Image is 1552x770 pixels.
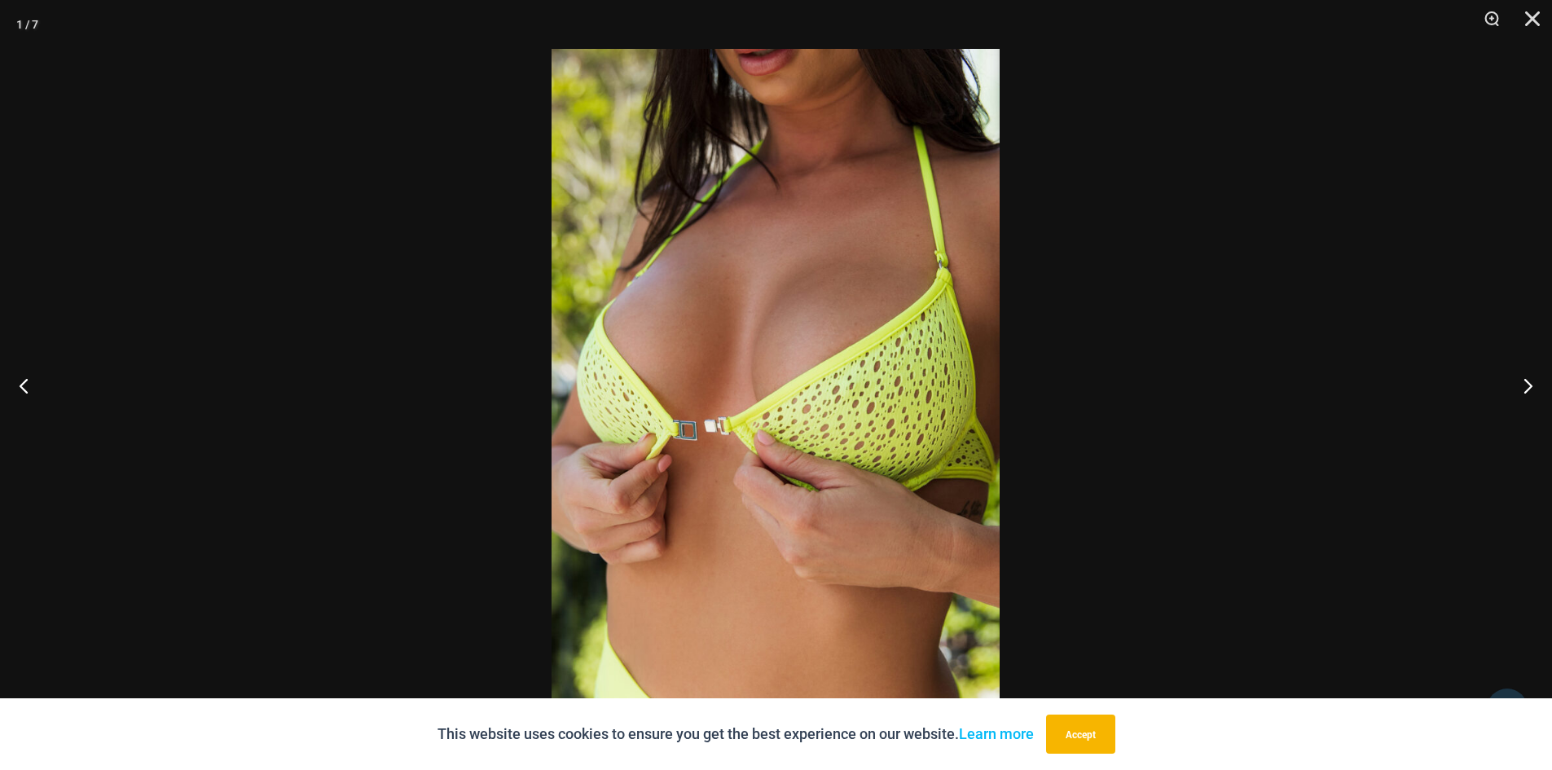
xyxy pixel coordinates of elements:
button: Accept [1046,715,1115,754]
img: Bubble Mesh Highlight Yellow 323 Underwire Top 01 [552,49,1000,721]
button: Next [1491,345,1552,426]
div: 1 / 7 [16,12,38,37]
a: Learn more [959,725,1034,742]
p: This website uses cookies to ensure you get the best experience on our website. [437,722,1034,746]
